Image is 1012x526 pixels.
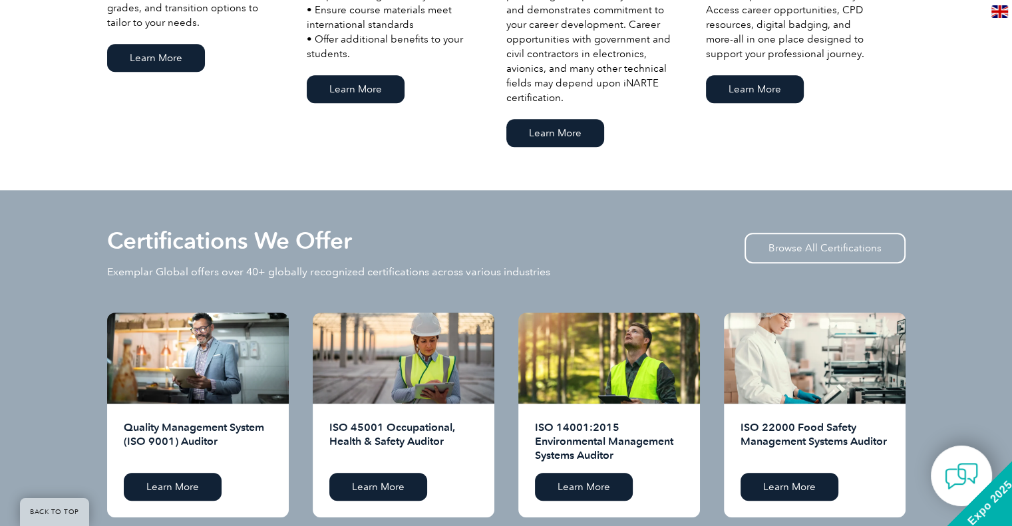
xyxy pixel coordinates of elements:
a: BACK TO TOP [20,498,89,526]
a: Learn More [124,473,222,501]
a: Learn More [107,44,205,72]
img: contact-chat.png [945,460,978,493]
p: Exemplar Global offers over 40+ globally recognized certifications across various industries [107,265,550,279]
img: en [991,5,1008,18]
a: Learn More [706,75,804,103]
a: Learn More [741,473,838,501]
h2: ISO 14001:2015 Environmental Management Systems Auditor [535,420,683,463]
h2: Certifications We Offer [107,230,352,251]
h2: ISO 45001 Occupational, Health & Safety Auditor [329,420,478,463]
a: Learn More [307,75,405,103]
a: Learn More [535,473,633,501]
h2: ISO 22000 Food Safety Management Systems Auditor [741,420,889,463]
h2: Quality Management System (ISO 9001) Auditor [124,420,272,463]
a: Learn More [506,119,604,147]
a: Learn More [329,473,427,501]
a: Browse All Certifications [745,233,906,263]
